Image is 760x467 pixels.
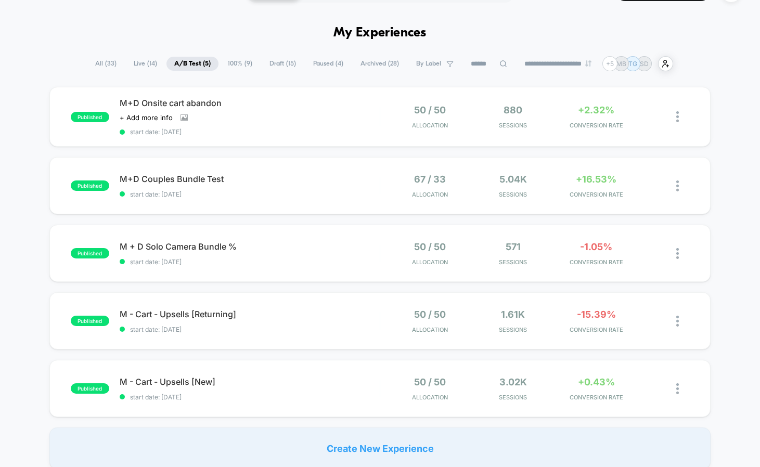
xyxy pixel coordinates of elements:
[578,105,614,115] span: +2.32%
[474,122,552,129] span: Sessions
[557,122,635,129] span: CONVERSION RATE
[499,377,527,387] span: 3.02k
[412,326,448,333] span: Allocation
[120,174,380,184] span: M+D Couples Bundle Test
[577,309,616,320] span: -15.39%
[474,191,552,198] span: Sessions
[414,241,446,252] span: 50 / 50
[557,191,635,198] span: CONVERSION RATE
[305,57,351,71] span: Paused ( 4 )
[220,57,260,71] span: 100% ( 9 )
[71,316,109,326] span: published
[616,60,626,68] p: MB
[676,180,679,191] img: close
[71,383,109,394] span: published
[576,174,616,185] span: +16.53%
[580,241,612,252] span: -1.05%
[120,98,380,108] span: M+D Onsite cart abandon
[120,241,380,252] span: M + D Solo Camera Bundle %
[412,191,448,198] span: Allocation
[414,377,446,387] span: 50 / 50
[120,393,380,401] span: start date: [DATE]
[414,105,446,115] span: 50 / 50
[557,326,635,333] span: CONVERSION RATE
[120,113,173,122] span: + Add more info
[120,190,380,198] span: start date: [DATE]
[557,258,635,266] span: CONVERSION RATE
[262,57,304,71] span: Draft ( 15 )
[120,326,380,333] span: start date: [DATE]
[166,57,218,71] span: A/B Test ( 5 )
[506,241,521,252] span: 571
[412,122,448,129] span: Allocation
[628,60,637,68] p: TG
[499,174,527,185] span: 5.04k
[414,174,446,185] span: 67 / 33
[504,105,522,115] span: 880
[412,258,448,266] span: Allocation
[71,180,109,191] span: published
[474,394,552,401] span: Sessions
[676,383,679,394] img: close
[474,326,552,333] span: Sessions
[676,248,679,259] img: close
[676,111,679,122] img: close
[585,60,591,67] img: end
[557,394,635,401] span: CONVERSION RATE
[353,57,407,71] span: Archived ( 28 )
[71,112,109,122] span: published
[578,377,615,387] span: +0.43%
[414,309,446,320] span: 50 / 50
[71,248,109,258] span: published
[120,309,380,319] span: M - Cart - Upsells [Returning]
[120,258,380,266] span: start date: [DATE]
[676,316,679,327] img: close
[640,60,649,68] p: SD
[474,258,552,266] span: Sessions
[602,56,617,71] div: + 5
[412,394,448,401] span: Allocation
[333,25,427,41] h1: My Experiences
[501,309,525,320] span: 1.61k
[87,57,124,71] span: All ( 33 )
[126,57,165,71] span: Live ( 14 )
[120,377,380,387] span: M - Cart - Upsells [New]
[120,128,380,136] span: start date: [DATE]
[416,60,441,68] span: By Label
